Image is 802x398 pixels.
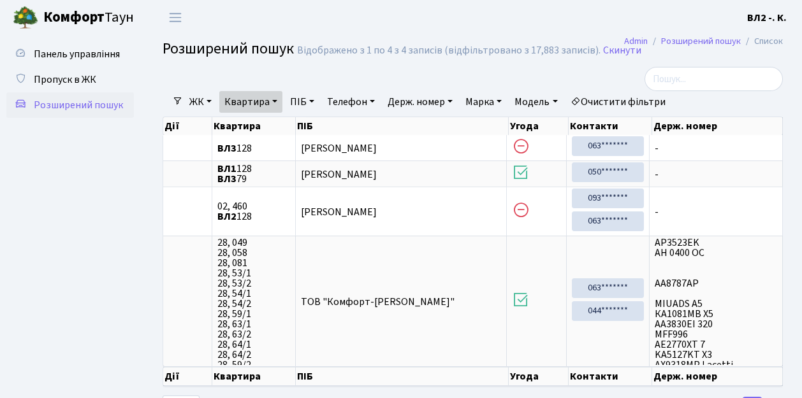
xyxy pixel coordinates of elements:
th: ПІБ [296,367,508,386]
a: Скинути [603,45,641,57]
span: AP3523EK АН 0400 ОС АА8787АР MIUADS A5 КА1081МВ X5 АА3830ЕІ 320 MFF996 AE2770XT 7 KA5127KT X3 AX9... [655,238,777,365]
a: ВЛ2 -. К. [747,10,787,25]
span: ТОВ "Комфорт-[PERSON_NAME]" [301,295,455,309]
a: Admin [624,34,648,48]
th: Держ. номер [652,117,783,135]
a: Розширений пошук [6,92,134,118]
span: [PERSON_NAME] [301,141,377,155]
span: 02, 460 128 [217,201,289,222]
span: [PERSON_NAME] [301,167,377,181]
span: - [655,169,777,180]
button: Переключити навігацію [159,7,191,28]
b: ВЛ1 [217,162,237,176]
div: Відображено з 1 по 4 з 4 записів (відфільтровано з 17,883 записів). [297,45,601,57]
a: Квартира [219,91,282,113]
span: Розширений пошук [34,98,123,112]
th: Угода [509,117,569,135]
a: Телефон [322,91,380,113]
span: [PERSON_NAME] [301,205,377,219]
th: ПІБ [296,117,508,135]
b: ВЛ3 [217,141,237,155]
a: Держ. номер [383,91,458,113]
span: - [655,207,777,217]
a: Панель управління [6,41,134,67]
span: Таун [43,7,134,29]
a: Пропуск в ЖК [6,67,134,92]
th: Квартира [212,117,296,135]
th: Контакти [569,367,652,386]
input: Пошук... [645,67,783,91]
a: Очистити фільтри [565,91,671,113]
b: ВЛ2 -. К. [747,11,787,25]
nav: breadcrumb [605,28,802,55]
th: Дії [163,367,212,386]
span: - [655,143,777,153]
b: ВЛ3 [217,172,237,186]
a: Модель [509,91,562,113]
th: Угода [509,367,569,386]
span: Панель управління [34,47,120,61]
th: Контакти [569,117,652,135]
a: Розширений пошук [661,34,741,48]
th: Дії [163,117,212,135]
th: Держ. номер [652,367,783,386]
li: Список [741,34,783,48]
a: ПІБ [285,91,319,113]
b: ВЛ2 [217,210,237,224]
span: Пропуск в ЖК [34,73,96,87]
span: 128 79 [217,164,289,184]
a: ЖК [184,91,217,113]
th: Квартира [212,367,296,386]
img: logo.png [13,5,38,31]
span: 128 [217,143,289,153]
b: Комфорт [43,7,105,27]
span: Розширений пошук [163,38,294,60]
span: 28, 049 28, 058 28, 081 28, 53/1 28, 53/2 28, 54/1 28, 54/2 28, 59/1 28, 63/1 28, 63/2 28, 64/1 2... [217,238,289,365]
a: Марка [460,91,507,113]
